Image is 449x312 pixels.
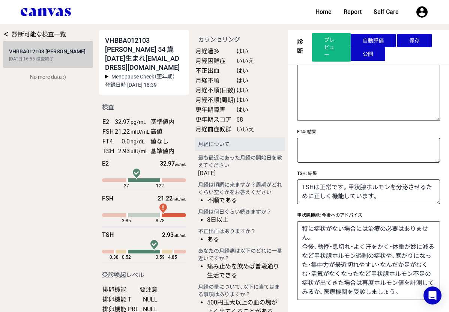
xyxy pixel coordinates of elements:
td: 高値 [150,127,175,137]
td: 基準値内 [150,146,175,156]
h4: 月経は順調に来ますか？周期がどれくらい空くかをお答えください [195,181,285,196]
td: ng/dL [130,137,150,146]
td: 21.22 [114,127,130,137]
td: 月経不順(周期) [195,95,236,105]
span: 8.78 [156,217,165,224]
span: 0.52 [122,254,131,261]
td: NULL [139,295,158,304]
div: FSH [102,194,158,203]
td: uIU/mL [130,146,150,156]
td: 0.0 [114,137,130,146]
a: Self Care [371,8,402,17]
h3: 診断 [297,38,306,56]
li: 不順である [207,196,282,205]
button: User menu [415,5,429,19]
div: 32.97 [160,159,186,168]
label: 甲状腺機能: 今後へのアドバイス [297,212,362,218]
td: E2 [102,117,114,127]
span: uIU/mL [174,234,186,238]
h4: あなたの月経痛は以下のどれに一番近いですか？ [195,247,285,262]
li: 8日以上 [207,216,282,225]
i: account_circle [415,5,429,19]
span: 3.59 [156,254,165,261]
td: 不正出血 [195,66,236,76]
a: VHBBA012103 [PERSON_NAME] [DATE] 16:55 検査終了 [3,41,93,68]
td: 月経前症候群 [195,125,236,134]
td: いいえ [236,125,255,134]
td: TSH [102,146,114,156]
span: 3.85 [122,217,131,224]
td: 32.97 [114,117,130,127]
div: VHBBA012103 [PERSON_NAME] 54 歳 [DATE]生まれ [105,36,183,72]
li: 痛み止めを飲めば普段通り生活できる [207,262,282,280]
div: No more data :) [3,69,93,85]
span: 122 [156,182,164,189]
td: はい [236,105,255,115]
h2: カウンセリング [195,33,285,47]
div: E2 [102,159,160,168]
span: mIU/mL [173,197,186,201]
h4: 不正出血はありますか？ [195,228,285,235]
h4: 最も最近にあった月経の開始日を教えてください [195,154,285,169]
td: 排卵機能 T [102,295,139,304]
div: Open Intercom Messenger [423,286,441,304]
td: 基準値内 [150,117,175,127]
h2: 検査 [99,101,189,114]
h4: 月経の量について、以下に当てはまる事項はありますか？ [195,283,285,298]
span: 0.38 [110,254,119,261]
label: FT4: 結果 [297,129,316,135]
td: 68 [236,115,255,125]
button: 保存 [397,34,432,47]
td: 更年期スコア [195,115,236,125]
td: FSH [102,127,114,137]
td: 月経不順 [195,76,236,86]
td: 排卵機能 [102,285,139,295]
div: 21.22 [158,194,186,203]
td: 値なし [150,137,175,146]
td: はい [236,66,255,76]
li: ある [207,235,282,244]
div: 2.93 [162,231,186,240]
span: pg/mL [175,162,186,166]
a: Report [341,8,365,17]
span: Menopause Check（更年期） [111,74,175,80]
span: 4.85 [168,254,177,261]
summary: Menopause Check（更年期） 登録日時 [DATE] 18:39 [105,72,183,89]
a: Home [312,8,335,17]
td: はい [236,95,255,105]
td: 月経不順(日数) [195,86,236,95]
td: はい [236,76,255,86]
div: [DATE] [195,169,285,178]
td: いいえ [236,56,255,66]
p: 登録日時 [DATE] 18:39 [105,81,183,89]
td: 要注意 [139,285,158,295]
div: [DATE] 16:55 検査終了 [9,56,87,62]
td: 月経困難症 [195,56,236,66]
td: 月経過多 [195,47,236,56]
td: FT4 [102,137,114,146]
h2: 受診喚起レベル [99,268,189,282]
td: はい [236,86,255,95]
td: pg/mL [130,117,150,127]
span: 27 [124,182,129,189]
h3: 月経について [195,137,285,151]
button: 自動評価 [351,34,396,47]
td: mIU/mL [130,127,150,137]
td: はい [236,47,255,56]
div: TSH [102,231,162,240]
button: 公開 [351,47,385,61]
td: 2.93 [114,146,130,156]
a: プレビュー [312,33,350,62]
a: ＜ [3,31,9,38]
td: 更年期障害 [195,105,236,115]
span: VHBBA012103 [PERSON_NAME] [9,48,86,54]
label: TSH: 結果 [297,170,317,176]
h4: 月経は何日ぐらい続きますか？ [195,208,285,216]
div: 診断可能な検査一覧 [3,30,93,39]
